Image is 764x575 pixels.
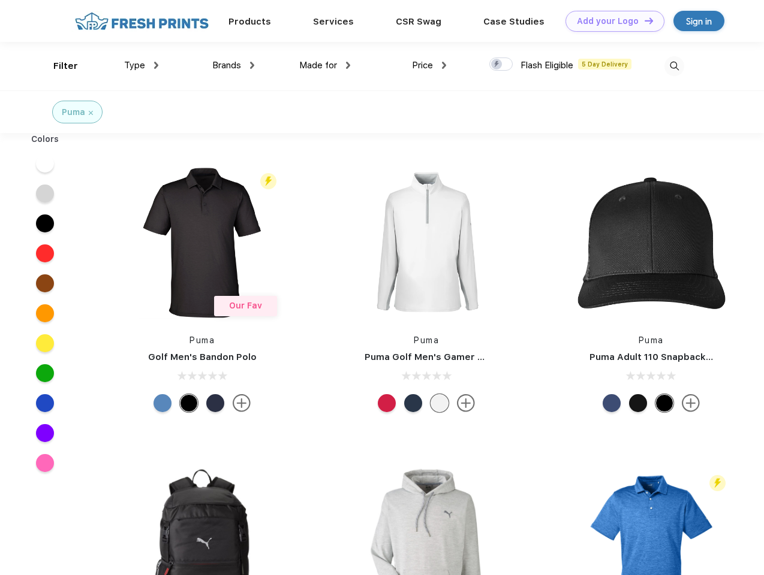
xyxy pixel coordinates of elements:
div: Pma Blk with Pma Blk [629,394,647,412]
a: Puma [414,335,439,345]
div: Filter [53,59,78,73]
span: Our Fav [229,301,262,310]
a: Services [313,16,354,27]
a: Golf Men's Bandon Polo [148,352,257,362]
img: more.svg [233,394,251,412]
div: Colors [22,133,68,146]
img: DT [645,17,653,24]
span: 5 Day Delivery [578,59,631,69]
div: Pma Blk Pma Blk [655,394,673,412]
div: Lake Blue [154,394,172,412]
img: dropdown.png [154,62,158,69]
span: Type [124,60,145,71]
span: Flash Eligible [521,60,573,71]
img: dropdown.png [442,62,446,69]
a: Puma [639,335,664,345]
img: desktop_search.svg [664,56,684,76]
div: Bright White [431,394,449,412]
img: more.svg [457,394,475,412]
span: Brands [212,60,241,71]
img: flash_active_toggle.svg [709,475,726,491]
img: fo%20logo%202.webp [71,11,212,32]
a: Puma Golf Men's Gamer Golf Quarter-Zip [365,352,554,362]
div: Navy Blazer [206,394,224,412]
span: Price [412,60,433,71]
a: Sign in [673,11,724,31]
div: Ski Patrol [378,394,396,412]
div: Navy Blazer [404,394,422,412]
div: Add your Logo [577,16,639,26]
img: func=resize&h=266 [347,163,506,322]
img: flash_active_toggle.svg [260,173,276,189]
a: Puma [190,335,215,345]
img: func=resize&h=266 [122,163,282,322]
a: CSR Swag [396,16,441,27]
a: Products [228,16,271,27]
span: Made for [299,60,337,71]
img: dropdown.png [250,62,254,69]
img: more.svg [682,394,700,412]
img: filter_cancel.svg [89,111,93,115]
img: dropdown.png [346,62,350,69]
img: func=resize&h=266 [572,163,731,322]
div: Puma Black [180,394,198,412]
div: Puma [62,106,85,119]
div: Peacoat Qut Shd [603,394,621,412]
div: Sign in [686,14,712,28]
